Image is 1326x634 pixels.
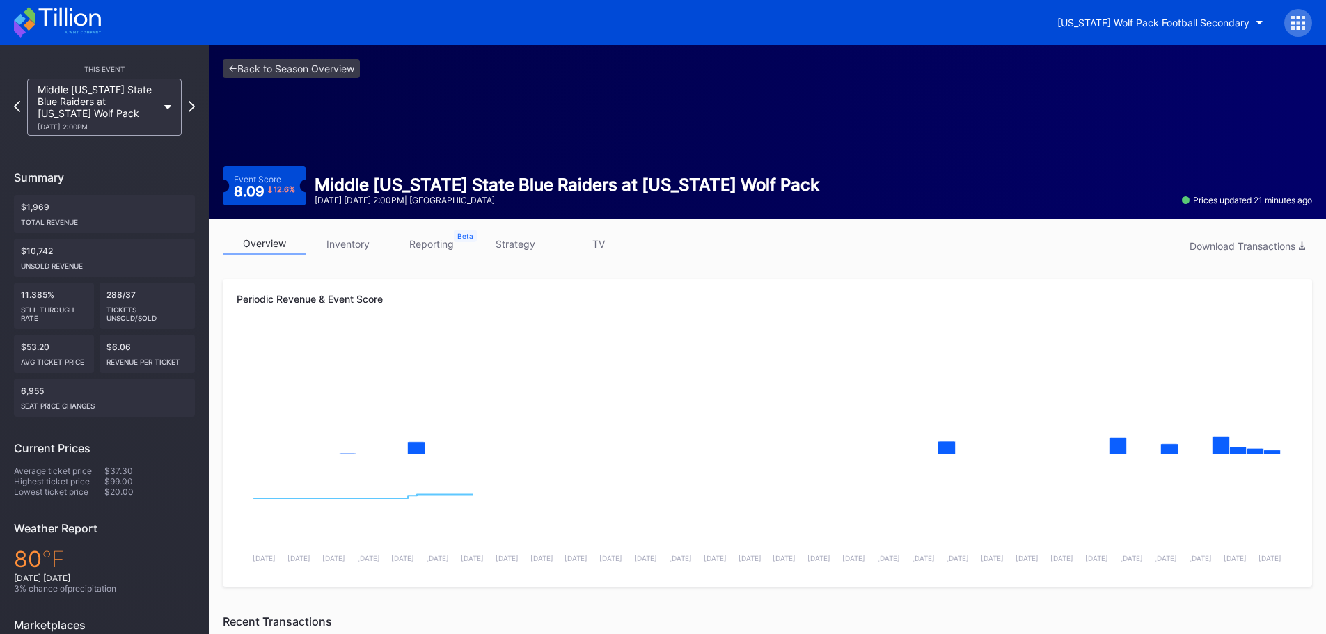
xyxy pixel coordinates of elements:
text: [DATE] [565,554,587,562]
div: Download Transactions [1190,240,1305,252]
div: Weather Report [14,521,195,535]
text: [DATE] [391,554,414,562]
svg: Chart title [237,329,1298,468]
div: seat price changes [21,396,188,410]
button: [US_STATE] Wolf Pack Football Secondary [1047,10,1274,35]
a: reporting [390,233,473,255]
div: Total Revenue [21,212,188,226]
text: [DATE] [253,554,276,562]
div: Avg ticket price [21,352,87,366]
div: [US_STATE] Wolf Pack Football Secondary [1057,17,1249,29]
div: [DATE] 2:00PM [38,122,157,131]
text: [DATE] [912,554,935,562]
div: $20.00 [104,486,195,497]
text: [DATE] [1050,554,1073,562]
text: [DATE] [773,554,796,562]
text: [DATE] [461,554,484,562]
text: [DATE] [1120,554,1143,562]
text: [DATE] [739,554,761,562]
div: $37.30 [104,466,195,476]
text: [DATE] [807,554,830,562]
a: TV [557,233,640,255]
span: ℉ [42,546,65,573]
text: [DATE] [426,554,449,562]
text: [DATE] [1016,554,1039,562]
div: Average ticket price [14,466,104,476]
div: Summary [14,171,195,184]
text: [DATE] [357,554,380,562]
text: [DATE] [842,554,865,562]
a: strategy [473,233,557,255]
div: 6,955 [14,379,195,417]
div: This Event [14,65,195,73]
text: [DATE] [877,554,900,562]
div: Sell Through Rate [21,300,87,322]
text: [DATE] [1154,554,1177,562]
text: [DATE] [946,554,969,562]
svg: Chart title [237,468,1298,573]
div: $10,742 [14,239,195,277]
div: 11.385% [14,283,94,329]
div: Middle [US_STATE] State Blue Raiders at [US_STATE] Wolf Pack [38,84,157,131]
text: [DATE] [704,554,727,562]
div: 3 % chance of precipitation [14,583,195,594]
div: [DATE] [DATE] [14,573,195,583]
text: [DATE] [634,554,657,562]
div: $99.00 [104,476,195,486]
text: [DATE] [1189,554,1212,562]
a: <-Back to Season Overview [223,59,360,78]
text: [DATE] [1085,554,1108,562]
text: [DATE] [287,554,310,562]
text: [DATE] [599,554,622,562]
div: Lowest ticket price [14,486,104,497]
div: 8.09 [234,184,296,198]
div: Current Prices [14,441,195,455]
text: [DATE] [669,554,692,562]
text: [DATE] [530,554,553,562]
text: [DATE] [1258,554,1281,562]
text: [DATE] [322,554,345,562]
text: [DATE] [1224,554,1247,562]
div: [DATE] [DATE] 2:00PM | [GEOGRAPHIC_DATA] [315,195,819,205]
div: 80 [14,546,195,573]
div: Revenue per ticket [106,352,189,366]
div: Marketplaces [14,618,195,632]
div: Periodic Revenue & Event Score [237,293,1298,305]
div: $53.20 [14,335,94,373]
div: Middle [US_STATE] State Blue Raiders at [US_STATE] Wolf Pack [315,175,819,195]
div: 288/37 [100,283,196,329]
button: Download Transactions [1183,237,1312,255]
div: Prices updated 21 minutes ago [1182,195,1312,205]
a: overview [223,233,306,255]
div: Recent Transactions [223,615,1312,628]
a: inventory [306,233,390,255]
div: $1,969 [14,195,195,233]
div: Tickets Unsold/Sold [106,300,189,322]
text: [DATE] [981,554,1004,562]
div: $6.06 [100,335,196,373]
div: Highest ticket price [14,476,104,486]
div: 12.6 % [274,186,295,193]
div: Unsold Revenue [21,256,188,270]
text: [DATE] [496,554,519,562]
div: Event Score [234,174,281,184]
